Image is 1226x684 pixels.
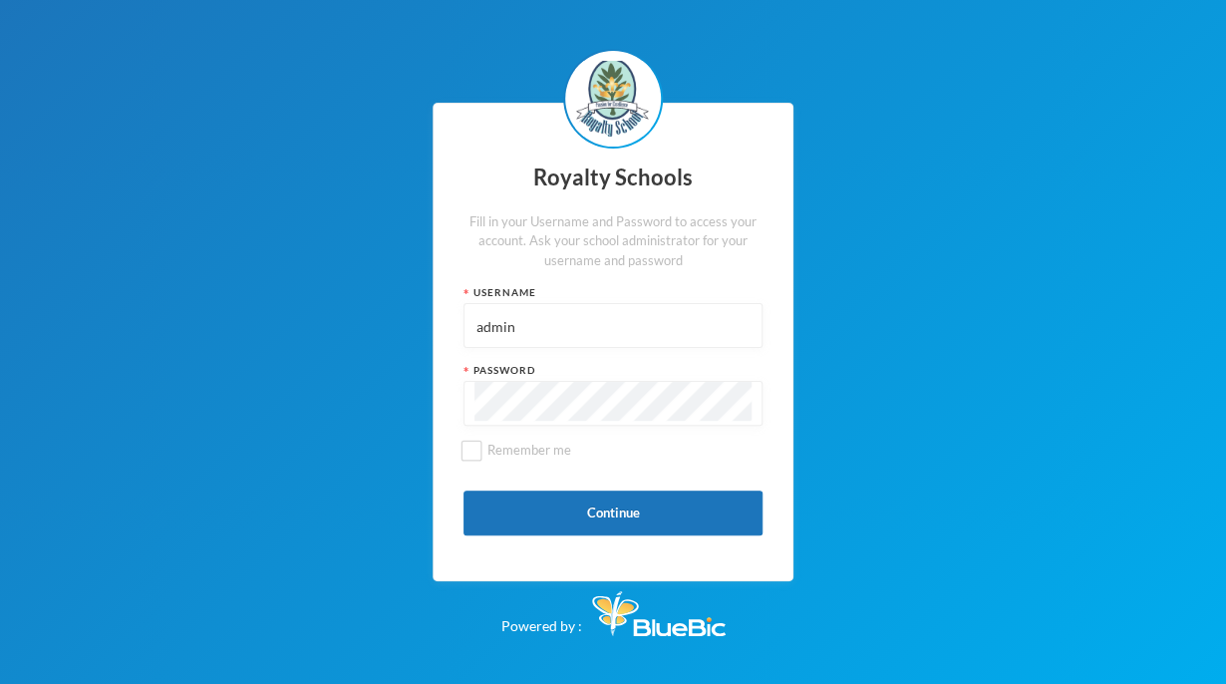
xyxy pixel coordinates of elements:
div: Powered by : [501,581,726,636]
div: Royalty Schools [463,159,763,197]
div: Password [463,363,763,378]
div: Fill in your Username and Password to access your account. Ask your school administrator for your... [463,212,763,271]
div: Username [463,285,763,300]
img: Bluebic [592,591,726,636]
button: Continue [463,491,763,535]
span: Remember me [479,442,579,458]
